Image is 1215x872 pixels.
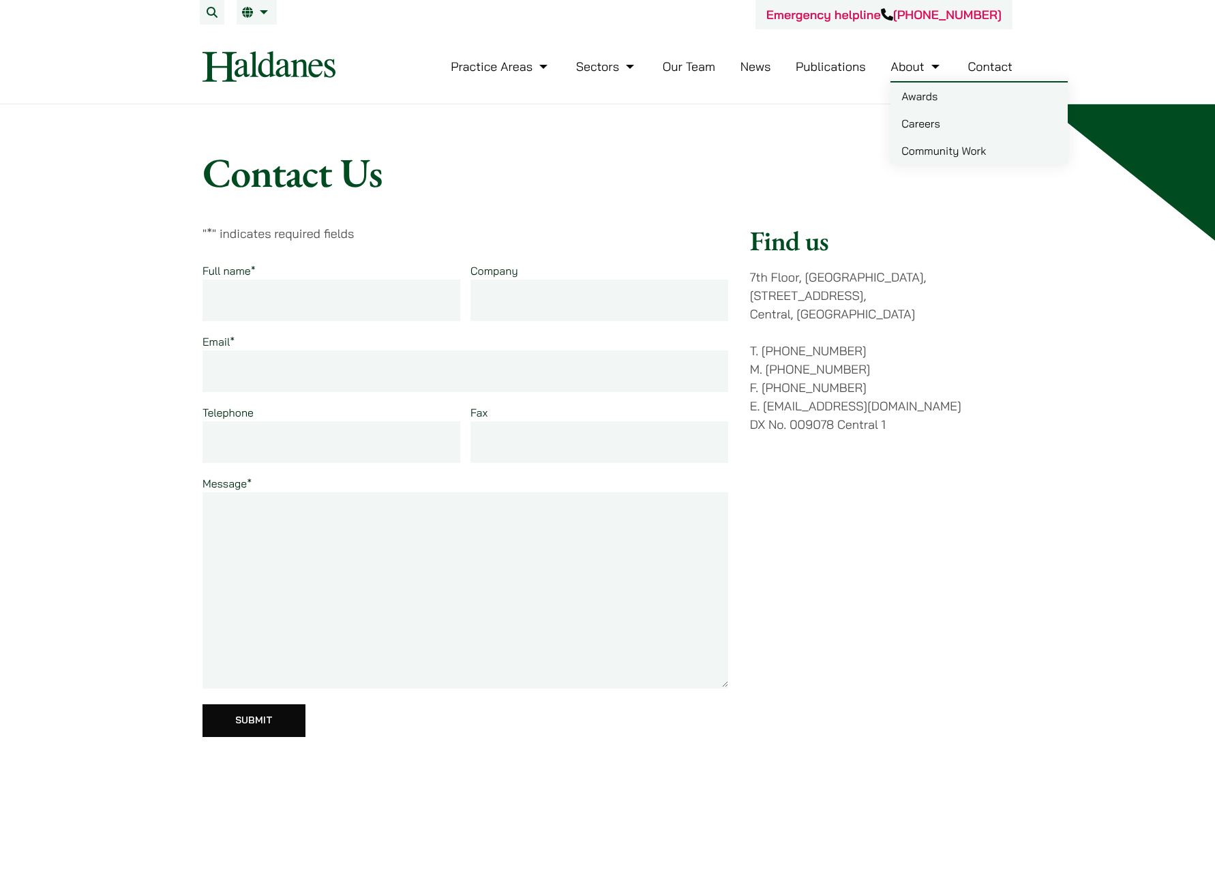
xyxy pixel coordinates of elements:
a: Publications [796,59,866,74]
a: Our Team [663,59,715,74]
a: Community Work [890,137,1068,164]
input: Submit [202,704,305,737]
p: T. [PHONE_NUMBER] M. [PHONE_NUMBER] F. [PHONE_NUMBER] E. [EMAIL_ADDRESS][DOMAIN_NAME] DX No. 0090... [750,342,1012,434]
a: Emergency helpline[PHONE_NUMBER] [766,7,1002,22]
a: News [740,59,771,74]
a: EN [242,7,271,18]
img: Logo of Haldanes [202,51,335,82]
a: About [890,59,942,74]
a: Contact [967,59,1012,74]
a: Sectors [576,59,637,74]
label: Message [202,477,252,490]
label: Email [202,335,235,348]
a: Practice Areas [451,59,551,74]
a: Awards [890,82,1068,110]
h2: Find us [750,224,1012,257]
p: " " indicates required fields [202,224,728,243]
label: Full name [202,264,256,277]
label: Fax [470,406,487,419]
h1: Contact Us [202,148,1012,197]
label: Telephone [202,406,254,419]
label: Company [470,264,518,277]
a: Careers [890,110,1068,137]
p: 7th Floor, [GEOGRAPHIC_DATA], [STREET_ADDRESS], Central, [GEOGRAPHIC_DATA] [750,268,1012,323]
